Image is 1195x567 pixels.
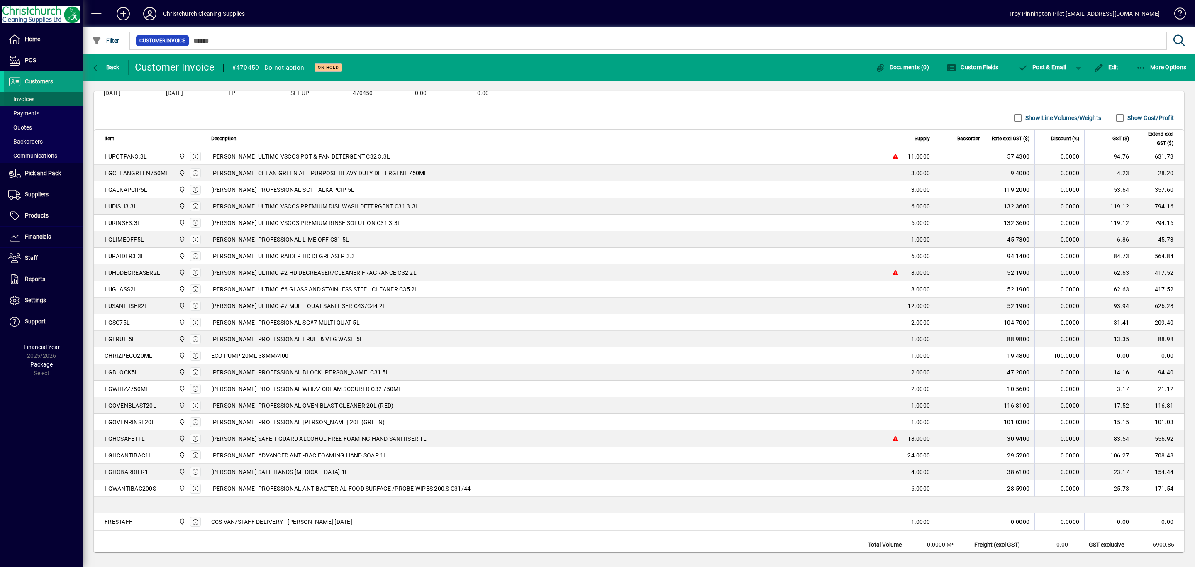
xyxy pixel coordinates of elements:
[177,152,186,161] span: Christchurch Cleaning Supplies Ltd
[105,468,152,476] div: IIGHCBARRIER1L
[911,269,930,277] span: 8.0000
[4,29,83,50] a: Home
[990,252,1029,260] div: 94.1400
[1134,231,1184,248] td: 45.73
[990,352,1029,360] div: 19.4800
[1134,347,1184,364] td: 0.00
[105,451,152,459] div: IIGHCANTIBAC1L
[957,134,980,143] span: Backorder
[25,78,53,85] span: Customers
[1139,130,1173,148] span: Extend excl GST ($)
[105,368,139,376] div: IIGBLOCK5L
[990,484,1029,493] div: 28.5900
[211,202,419,210] span: [PERSON_NAME] ULTIMO VSCOS PREMIUM DISHWASH DETERGENT C31 3.3L
[1134,215,1184,231] td: 794.16
[24,344,60,350] span: Financial Year
[177,335,186,344] span: Christchurch Cleaning Supplies Ltd
[4,205,83,226] a: Products
[177,384,186,393] span: Christchurch Cleaning Supplies Ltd
[1085,540,1134,550] td: GST exclusive
[1085,550,1134,560] td: GST
[166,90,183,97] span: [DATE]
[911,385,930,393] span: 2.0000
[990,435,1029,443] div: 30.9400
[4,290,83,311] a: Settings
[1034,264,1084,281] td: 0.0000
[1034,447,1084,464] td: 0.0000
[25,170,61,176] span: Pick and Pack
[1024,114,1101,122] label: Show Line Volumes/Weights
[105,134,115,143] span: Item
[911,335,930,343] span: 1.0000
[1134,148,1184,165] td: 631.73
[1034,248,1084,264] td: 0.0000
[211,302,386,310] span: [PERSON_NAME] ULTIMO #7 MULTI QUAT SANITISER C43/C44 2L
[177,401,186,410] span: Christchurch Cleaning Supplies Ltd
[990,468,1029,476] div: 38.6100
[990,235,1029,244] div: 45.7300
[1084,447,1134,464] td: 106.27
[105,302,148,310] div: IIUSANITISER2L
[1134,540,1184,550] td: 6900.86
[911,252,930,260] span: 6.0000
[1084,430,1134,447] td: 83.54
[1034,314,1084,331] td: 0.0000
[907,451,930,459] span: 24.0000
[907,152,930,161] span: 11.0000
[211,152,390,161] span: [PERSON_NAME] ULTIMO VSCOS POT & PAN DETERGENT C32 3.3L
[911,318,930,327] span: 2.0000
[1034,231,1084,248] td: 0.0000
[8,96,34,103] span: Invoices
[1034,414,1084,430] td: 0.0000
[1084,148,1134,165] td: 94.76
[90,33,122,48] button: Filter
[211,235,349,244] span: [PERSON_NAME] PROFESSIONAL LIME OFF C31 5L
[177,301,186,310] span: Christchurch Cleaning Supplies Ltd
[4,120,83,134] a: Quotes
[105,318,130,327] div: IIGSC75L
[1134,264,1184,281] td: 417.52
[911,235,930,244] span: 1.0000
[4,50,83,71] a: POS
[911,484,930,493] span: 6.0000
[1034,165,1084,181] td: 0.0000
[1034,430,1084,447] td: 0.0000
[211,269,417,277] span: [PERSON_NAME] ULTIMO #2 HD DEGREASER/CLEANER FRAGRANCE C32 2L
[1084,414,1134,430] td: 15.15
[990,302,1029,310] div: 52.1900
[990,418,1029,426] div: 101.0300
[8,138,43,145] span: Backorders
[177,202,186,211] span: Christchurch Cleaning Supplies Ltd
[1126,114,1174,122] label: Show Cost/Profit
[1136,64,1187,71] span: More Options
[914,550,963,560] td: 0.0000 Kg
[177,351,186,360] span: Christchurch Cleaning Supplies Ltd
[1134,447,1184,464] td: 708.48
[1134,381,1184,397] td: 21.12
[990,219,1029,227] div: 132.3600
[8,152,57,159] span: Communications
[105,186,147,194] div: IIGALKAPCIP5L
[1084,397,1134,414] td: 17.52
[1034,480,1084,497] td: 0.0000
[1084,165,1134,181] td: 4.23
[92,64,119,71] span: Back
[1134,480,1184,497] td: 171.54
[211,169,428,177] span: [PERSON_NAME] CLEAN GREEN ALL PURPOSE HEAVY DUTY DETERGENT 750ML
[177,517,186,526] span: Christchurch Cleaning Supplies Ltd
[105,385,149,393] div: IIGWHIZZ750ML
[1034,364,1084,381] td: 0.0000
[1034,281,1084,298] td: 0.0000
[105,484,156,493] div: IIGWANTIBAC200S
[4,269,83,290] a: Reports
[177,368,186,377] span: Christchurch Cleaning Supplies Ltd
[1168,2,1185,29] a: Knowledge Base
[211,219,401,227] span: [PERSON_NAME] ULTIMO VSCOS PREMIUM RINSE SOLUTION C31 3.3L
[177,252,186,261] span: Christchurch Cleaning Supplies Ltd
[4,227,83,247] a: Financials
[911,518,930,526] span: 1.0000
[105,352,152,360] div: CHRIZPECO20ML
[177,467,186,477] span: Christchurch Cleaning Supplies Ltd
[211,186,355,194] span: [PERSON_NAME] PROFESSIONAL SC11 ALKAPCIP 5L
[911,418,930,426] span: 1.0000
